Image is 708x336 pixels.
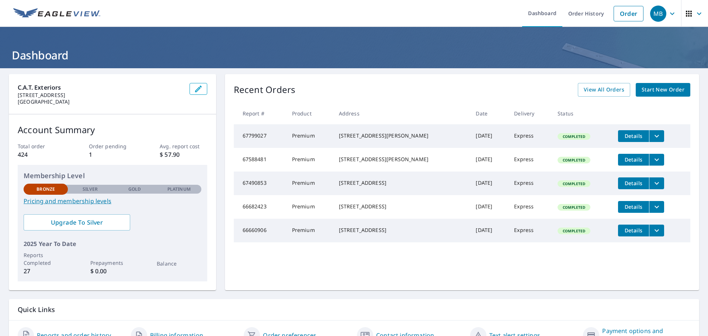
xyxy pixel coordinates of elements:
[558,181,590,186] span: Completed
[286,103,333,124] th: Product
[558,157,590,163] span: Completed
[339,203,464,210] div: [STREET_ADDRESS]
[649,130,664,142] button: filesDropdownBtn-67799027
[618,154,649,166] button: detailsBtn-67588481
[618,177,649,189] button: detailsBtn-67490853
[508,195,552,219] td: Express
[649,154,664,166] button: filesDropdownBtn-67588481
[90,267,135,276] p: $ 0.00
[508,148,552,172] td: Express
[13,8,100,19] img: EV Logo
[160,142,207,150] p: Avg. report cost
[339,226,464,234] div: [STREET_ADDRESS]
[234,83,296,97] p: Recent Orders
[18,150,65,159] p: 424
[234,195,286,219] td: 66682423
[470,195,508,219] td: [DATE]
[160,150,207,159] p: $ 57.90
[29,218,124,226] span: Upgrade To Silver
[24,171,201,181] p: Membership Level
[286,172,333,195] td: Premium
[89,142,136,150] p: Order pending
[339,179,464,187] div: [STREET_ADDRESS]
[649,225,664,236] button: filesDropdownBtn-66660906
[649,201,664,213] button: filesDropdownBtn-66682423
[618,130,649,142] button: detailsBtn-67799027
[614,6,643,21] a: Order
[622,132,645,139] span: Details
[622,156,645,163] span: Details
[234,172,286,195] td: 67490853
[24,251,68,267] p: Reports Completed
[90,259,135,267] p: Prepayments
[18,142,65,150] p: Total order
[470,148,508,172] td: [DATE]
[558,228,590,233] span: Completed
[584,85,624,94] span: View All Orders
[333,103,470,124] th: Address
[470,124,508,148] td: [DATE]
[558,205,590,210] span: Completed
[234,124,286,148] td: 67799027
[157,260,201,267] p: Balance
[508,124,552,148] td: Express
[622,180,645,187] span: Details
[470,103,508,124] th: Date
[18,123,207,136] p: Account Summary
[470,172,508,195] td: [DATE]
[167,186,191,193] p: Platinum
[24,197,201,205] a: Pricing and membership levels
[89,150,136,159] p: 1
[622,203,645,210] span: Details
[18,305,690,314] p: Quick Links
[9,48,699,63] h1: Dashboard
[286,124,333,148] td: Premium
[18,98,184,105] p: [GEOGRAPHIC_DATA]
[83,186,98,193] p: Silver
[234,103,286,124] th: Report #
[618,201,649,213] button: detailsBtn-66682423
[18,92,184,98] p: [STREET_ADDRESS]
[286,219,333,242] td: Premium
[508,219,552,242] td: Express
[552,103,612,124] th: Status
[649,177,664,189] button: filesDropdownBtn-67490853
[470,219,508,242] td: [DATE]
[286,195,333,219] td: Premium
[618,225,649,236] button: detailsBtn-66660906
[234,148,286,172] td: 67588481
[622,227,645,234] span: Details
[286,148,333,172] td: Premium
[508,103,552,124] th: Delivery
[339,132,464,139] div: [STREET_ADDRESS][PERSON_NAME]
[339,156,464,163] div: [STREET_ADDRESS][PERSON_NAME]
[578,83,630,97] a: View All Orders
[24,239,201,248] p: 2025 Year To Date
[18,83,184,92] p: C.A.T. Exteriors
[128,186,141,193] p: Gold
[642,85,684,94] span: Start New Order
[508,172,552,195] td: Express
[636,83,690,97] a: Start New Order
[234,219,286,242] td: 66660906
[650,6,666,22] div: MB
[558,134,590,139] span: Completed
[37,186,55,193] p: Bronze
[24,267,68,276] p: 27
[24,214,130,231] a: Upgrade To Silver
